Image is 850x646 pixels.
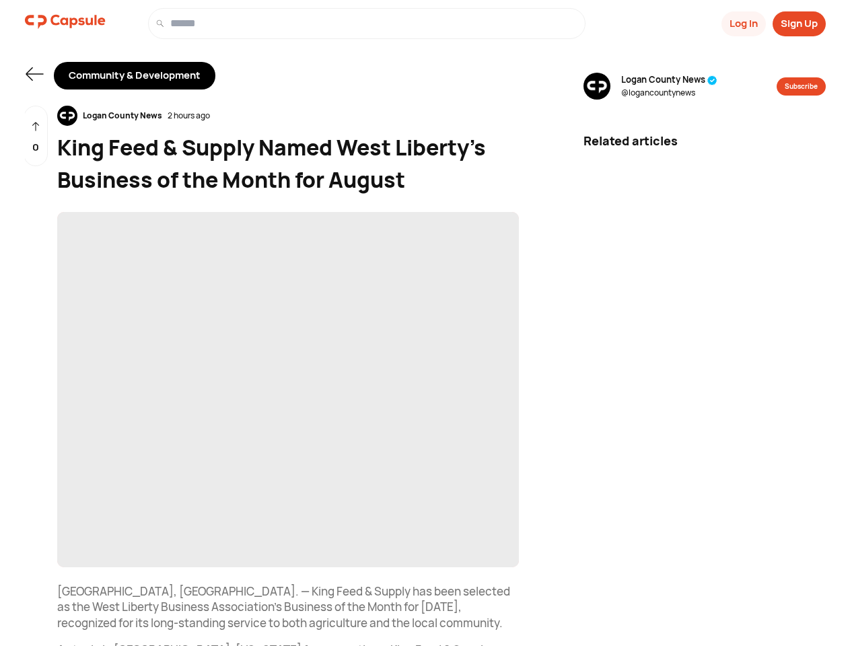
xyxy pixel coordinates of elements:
button: Log In [721,11,766,36]
div: Logan County News [77,110,168,122]
img: resizeImage [583,73,610,100]
div: Related articles [583,132,826,150]
div: Community & Development [54,62,215,89]
div: 2 hours ago [168,110,210,122]
div: King Feed & Supply Named West Liberty's Business of the Month for August [57,131,519,196]
button: Subscribe [777,77,826,96]
img: tick [707,75,717,85]
span: ‌ [57,212,519,567]
span: Logan County News [621,73,717,87]
img: resizeImage [57,106,77,126]
p: [GEOGRAPHIC_DATA], [GEOGRAPHIC_DATA]. — King Feed & Supply has been selected as the West Liberty ... [57,583,519,631]
span: @ logancountynews [621,87,717,99]
a: logo [25,8,106,39]
p: 0 [32,140,39,155]
img: logo [25,8,106,35]
button: Sign Up [773,11,826,36]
